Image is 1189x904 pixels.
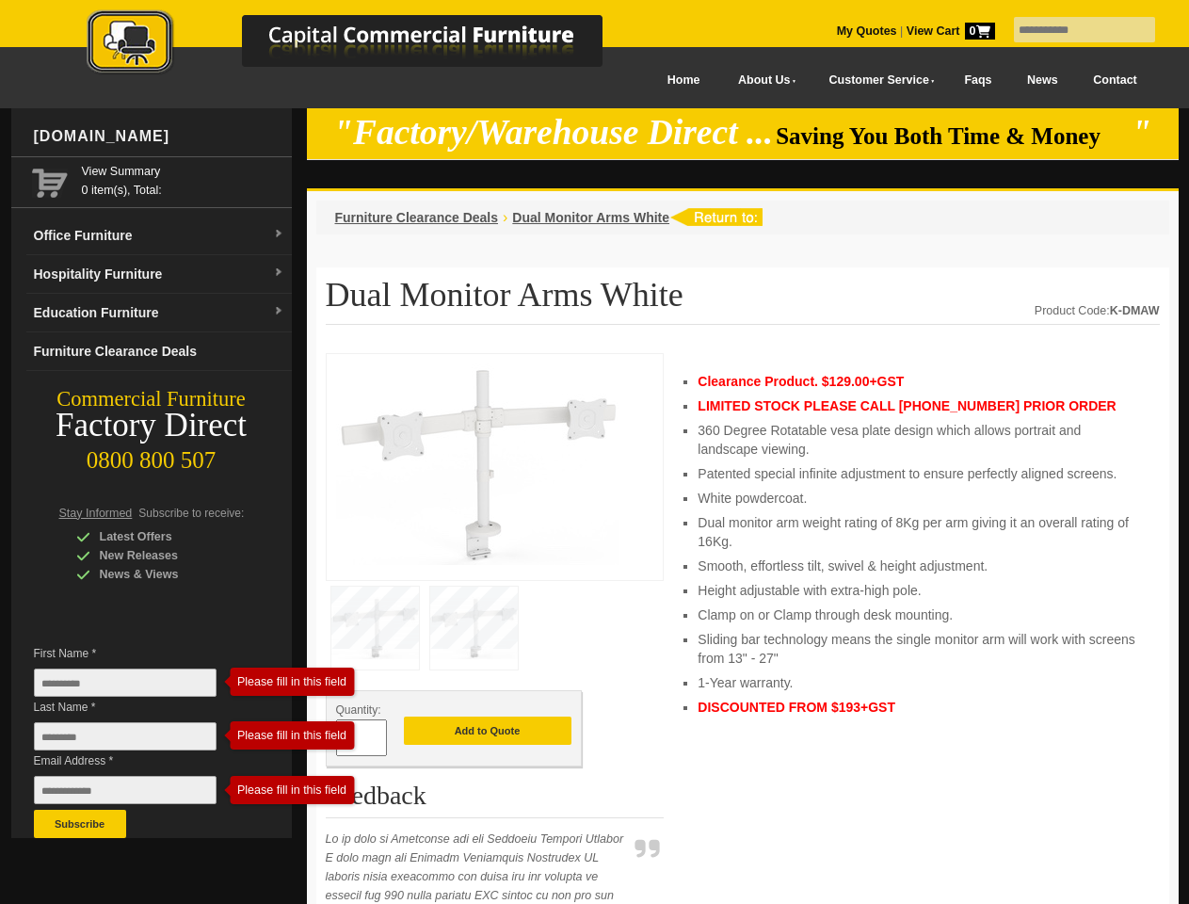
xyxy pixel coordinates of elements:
[698,605,1140,624] li: Clamp on or Clamp through desk mounting.
[404,717,571,745] button: Add to Quote
[808,59,946,102] a: Customer Service
[776,123,1129,149] span: Saving You Both Time & Money
[903,24,994,38] a: View Cart0
[907,24,995,38] strong: View Cart
[698,464,1140,483] li: Patented special infinite adjustment to ensure perfectly aligned screens.
[273,306,284,317] img: dropdown
[698,581,1140,600] li: Height adjustable with extra-high pole.
[273,267,284,279] img: dropdown
[947,59,1010,102] a: Faqs
[698,700,895,715] span: DISCOUNTED FROM $193+GST
[76,527,255,546] div: Latest Offers
[26,332,292,371] a: Furniture Clearance Deals
[34,698,245,717] span: Last Name *
[34,644,245,663] span: First Name *
[273,229,284,240] img: dropdown
[35,9,694,84] a: Capital Commercial Furniture Logo
[76,565,255,584] div: News & Views
[1132,113,1151,152] em: "
[698,673,1140,692] li: 1-Year warranty.
[698,489,1140,508] li: White powdercoat.
[698,421,1140,459] li: 360 Degree Rotatable vesa plate design which allows portrait and landscape viewing.
[230,729,339,742] div: Please fill in this field
[1075,59,1154,102] a: Contact
[11,386,292,412] div: Commercial Furniture
[336,703,381,717] span: Quantity:
[512,210,669,225] a: Dual Monitor Arms White
[82,162,284,181] a: View Summary
[717,59,808,102] a: About Us
[698,398,1116,413] span: LIMITED STOCK PLEASE CALL [PHONE_NUMBER] PRIOR ORDER
[59,507,133,520] span: Stay Informed
[26,255,292,294] a: Hospitality Furnituredropdown
[326,782,665,818] h2: Feedback
[503,208,507,227] li: ›
[11,412,292,439] div: Factory Direct
[1035,301,1160,320] div: Product Code:
[26,217,292,255] a: Office Furnituredropdown
[11,438,292,474] div: 0800 800 507
[698,513,1140,551] li: Dual monitor arm weight rating of 8Kg per arm giving it an overall rating of 16Kg.
[698,630,1140,668] li: Sliding bar technology means the single monitor arm will work with screens from 13" - 27"
[138,507,244,520] span: Subscribe to receive:
[837,24,897,38] a: My Quotes
[26,108,292,165] div: [DOMAIN_NAME]
[34,669,217,697] input: First Name *
[669,208,763,226] img: return to
[82,162,284,197] span: 0 item(s), Total:
[34,810,126,838] button: Subscribe
[230,783,339,797] div: Please fill in this field
[35,9,694,78] img: Capital Commercial Furniture Logo
[230,675,339,688] div: Please fill in this field
[26,294,292,332] a: Education Furnituredropdown
[698,374,904,389] span: Clearance Product. $129.00+GST
[965,23,995,40] span: 0
[34,776,217,804] input: Email Address *
[34,722,217,751] input: Last Name *
[336,363,619,565] img: Dual Monitor Arms White
[333,113,773,152] em: "Factory/Warehouse Direct ...
[698,557,1140,575] li: Smooth, effortless tilt, swivel & height adjustment.
[34,751,245,770] span: Email Address *
[1009,59,1075,102] a: News
[326,277,1160,325] h1: Dual Monitor Arms White
[76,546,255,565] div: New Releases
[335,210,499,225] a: Furniture Clearance Deals
[1110,304,1160,317] strong: K-DMAW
